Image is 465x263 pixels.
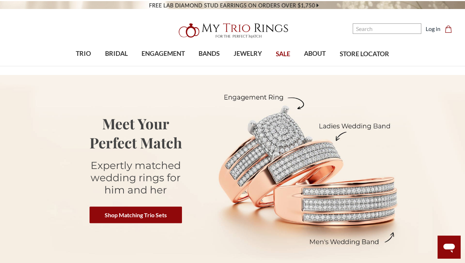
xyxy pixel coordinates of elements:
[234,49,262,58] span: JEWELRY
[135,19,330,42] a: My Trio Rings
[175,19,290,42] img: My Trio Rings
[199,49,220,58] span: BANDS
[90,206,182,223] a: Shop Matching Trio Sets
[340,49,389,59] span: STORE LOCATOR
[445,24,456,33] a: Cart with 0 items
[297,42,333,66] a: ABOUT
[227,42,269,66] a: JEWELRY
[353,23,421,34] input: Search
[142,49,185,58] span: ENGAGEMENT
[333,43,396,66] a: STORE LOCATOR
[269,43,297,66] a: SALE
[426,24,440,33] a: Log in
[304,49,326,58] span: ABOUT
[98,42,134,66] a: BRIDAL
[69,42,98,66] a: TRIO
[276,49,290,59] span: SALE
[135,42,192,66] a: ENGAGEMENT
[445,26,452,33] svg: cart.cart_preview
[105,49,128,58] span: BRIDAL
[192,42,226,66] a: BANDS
[76,49,91,58] span: TRIO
